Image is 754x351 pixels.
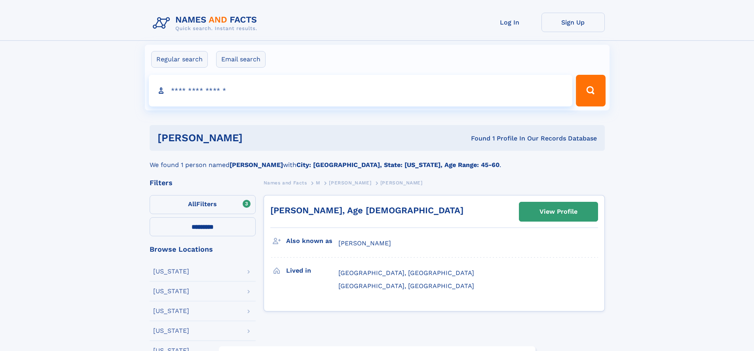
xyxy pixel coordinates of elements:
[316,180,320,186] span: M
[380,180,423,186] span: [PERSON_NAME]
[151,51,208,68] label: Regular search
[149,75,573,106] input: search input
[264,178,307,188] a: Names and Facts
[519,202,598,221] a: View Profile
[153,328,189,334] div: [US_STATE]
[541,13,605,32] a: Sign Up
[329,180,371,186] span: [PERSON_NAME]
[270,205,463,215] a: [PERSON_NAME], Age [DEMOGRAPHIC_DATA]
[338,282,474,290] span: [GEOGRAPHIC_DATA], [GEOGRAPHIC_DATA]
[150,13,264,34] img: Logo Names and Facts
[150,195,256,214] label: Filters
[150,151,605,170] div: We found 1 person named with .
[316,178,320,188] a: M
[286,264,338,277] h3: Lived in
[216,51,266,68] label: Email search
[329,178,371,188] a: [PERSON_NAME]
[153,288,189,294] div: [US_STATE]
[150,179,256,186] div: Filters
[153,308,189,314] div: [US_STATE]
[357,134,597,143] div: Found 1 Profile In Our Records Database
[576,75,605,106] button: Search Button
[478,13,541,32] a: Log In
[286,234,338,248] h3: Also known as
[230,161,283,169] b: [PERSON_NAME]
[158,133,357,143] h1: [PERSON_NAME]
[338,239,391,247] span: [PERSON_NAME]
[296,161,500,169] b: City: [GEOGRAPHIC_DATA], State: [US_STATE], Age Range: 45-60
[153,268,189,275] div: [US_STATE]
[338,269,474,277] span: [GEOGRAPHIC_DATA], [GEOGRAPHIC_DATA]
[539,203,577,221] div: View Profile
[150,246,256,253] div: Browse Locations
[188,200,196,208] span: All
